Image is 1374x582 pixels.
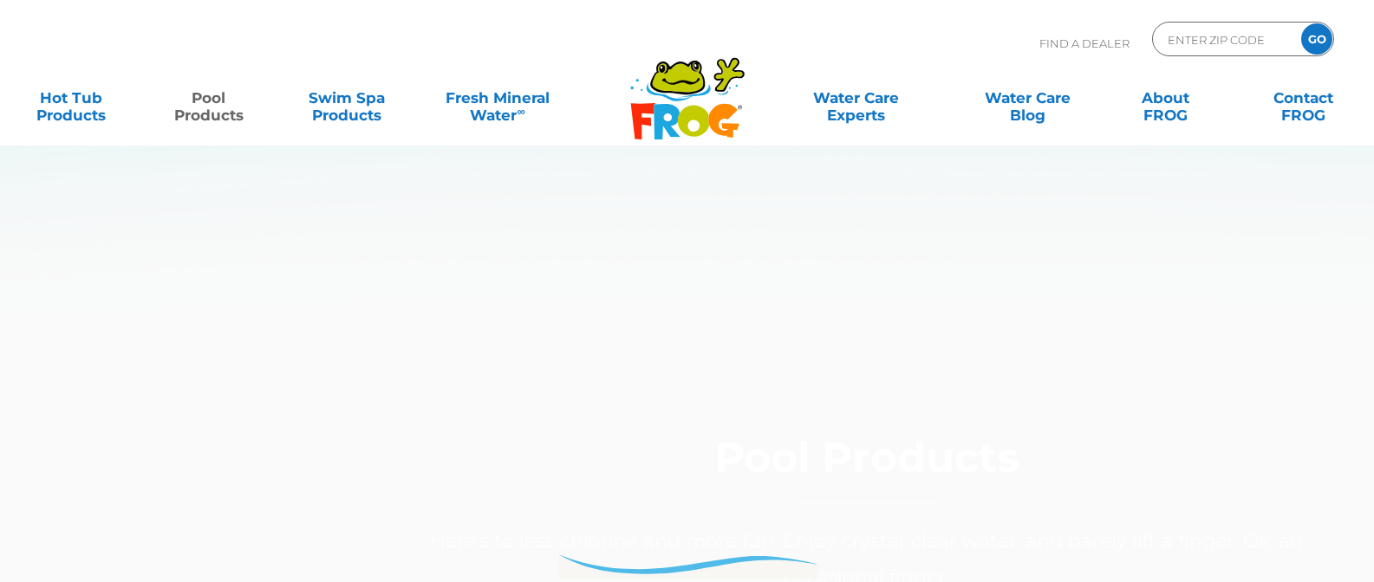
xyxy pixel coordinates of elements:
a: AboutFROG [1111,81,1219,115]
p: Find A Dealer [1039,22,1130,65]
img: Frog Products Logo [621,35,754,140]
a: ContactFROG [1249,81,1357,115]
sup: ∞ [517,105,524,118]
a: Water CareBlog [974,81,1082,115]
a: Water CareExperts [769,81,943,115]
a: Fresh MineralWater∞ [431,81,565,115]
input: GO [1301,23,1332,55]
a: Hot TubProducts [17,81,125,115]
a: PoolProducts [155,81,263,115]
a: Swim SpaProducts [293,81,400,115]
h1: Pool Products [409,435,1325,506]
